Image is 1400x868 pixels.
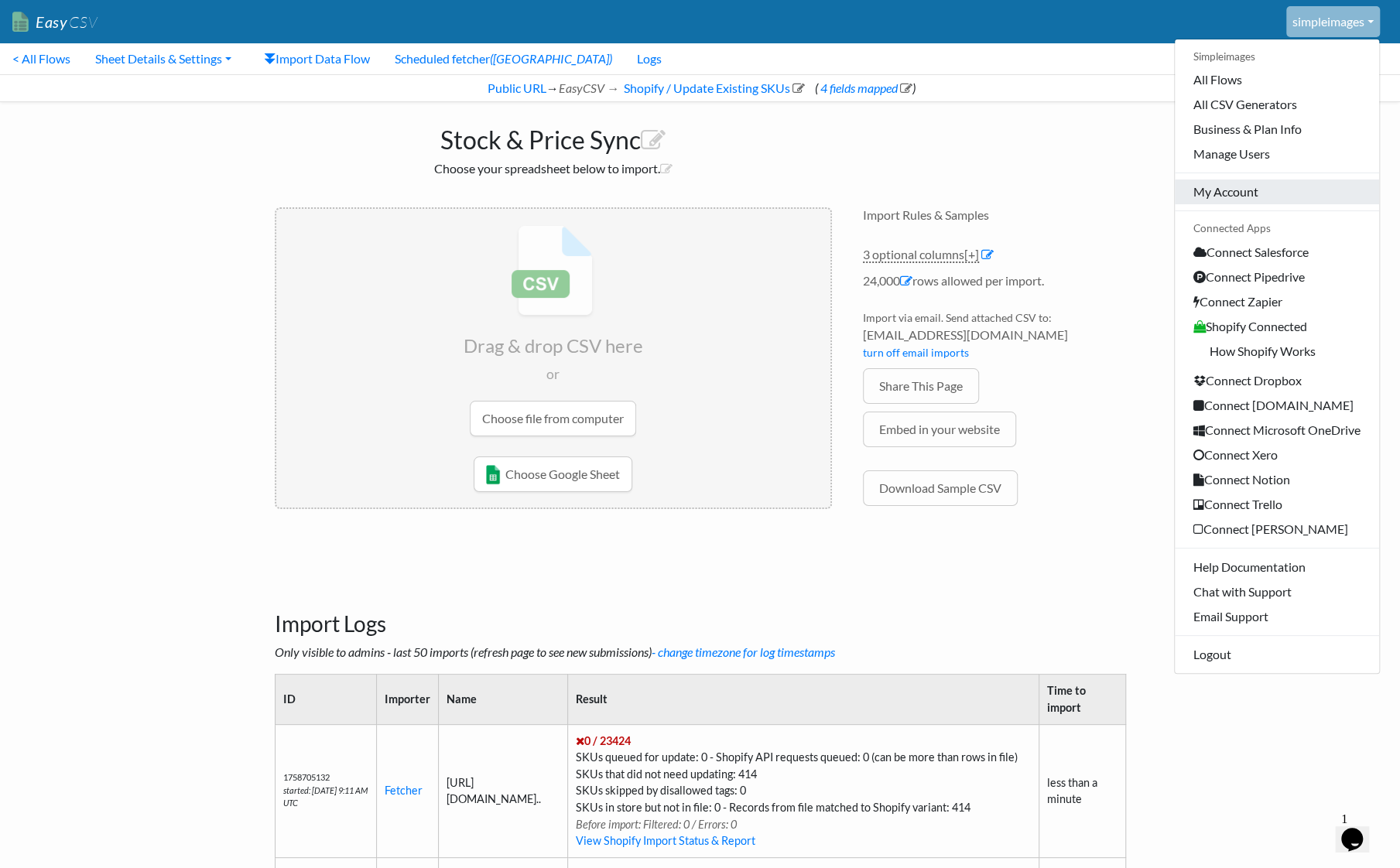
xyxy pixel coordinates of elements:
span: 0 / 23424 [576,734,631,747]
h2: Choose your spreadsheet below to import. [275,161,832,176]
li: 24,000 rows allowed per import. [863,272,1126,298]
a: Email Support [1175,604,1379,629]
a: Embed in your website [863,412,1016,447]
a: All Flows [1175,67,1379,92]
a: Connect Dropbox [1175,368,1379,393]
th: Name [439,675,567,724]
a: Connect Salesforce [1175,240,1379,265]
a: How Shopify Works [1175,339,1379,368]
a: Fetcher [385,784,423,797]
span: ( ) [814,80,915,95]
td: less than a minute [1039,724,1125,857]
li: Import via email. Send attached CSV to: [863,309,1126,368]
a: Connect Notion [1175,467,1379,492]
i: EasyCSV → [559,80,619,95]
div: Connected Apps [1175,217,1379,239]
h4: Import Rules & Samples [863,207,1126,222]
div: Simpleimages [1175,46,1379,67]
th: Time to import [1039,675,1125,724]
th: Importer [377,675,439,724]
a: EasyCSV [12,6,98,38]
a: Connect Microsoft OneDrive [1175,418,1379,443]
iframe: chat widget [1335,806,1385,853]
a: Connect Trello [1175,492,1379,517]
a: Help Documentation [1175,555,1379,579]
a: Sheet Details & Settings [83,43,244,74]
a: Manage Users [1175,142,1379,166]
a: Import Data Flow [252,43,382,74]
h3: Import Logs [275,572,1126,637]
a: 4 fields mapped [817,80,912,95]
a: Connect Pipedrive [1175,265,1379,289]
td: [URL][DOMAIN_NAME].. [439,724,567,857]
a: Business & Plan Info [1175,117,1379,142]
span: [+] [964,247,979,261]
a: Logout [1175,642,1379,667]
a: Connect [PERSON_NAME] [1175,517,1379,542]
a: My Account [1175,179,1379,204]
a: Connect [DOMAIN_NAME] [1175,393,1379,418]
span: Before import: Filtered: 0 / Errors: 0 [576,818,737,831]
a: Connect Zapier [1175,289,1379,314]
a: Scheduled fetcher([GEOGRAPHIC_DATA]) [382,43,625,74]
a: Download Sample CSV [863,470,1018,506]
h1: Stock & Price Sync [275,118,832,155]
span: [EMAIL_ADDRESS][DOMAIN_NAME] [863,326,1126,344]
a: Choose Google Sheet [474,456,632,492]
a: Logs [625,43,674,74]
a: Shopify Connected [1175,314,1379,339]
a: simpleimages [1286,6,1380,37]
div: simpleimages [1174,39,1380,674]
th: Result [567,675,1039,724]
a: Connect Xero [1175,443,1379,467]
a: Chat with Support [1175,579,1379,604]
td: SKUs queued for update: 0 - Shopify API requests queued: 0 (can be more than rows in file) SKUs t... [567,724,1039,857]
th: ID [275,675,377,724]
a: 3 optional columns[+] [863,247,979,263]
i: Only visible to admins - last 50 imports (refresh page to see new submissions) [275,644,835,659]
a: Shopify / Update Existing SKUs [621,80,804,95]
a: View Shopify Import Status & Report [576,834,755,847]
a: Public URL [485,80,546,95]
a: All CSV Generators [1175,92,1379,117]
a: Share This Page [863,368,979,404]
i: started: [DATE] 9:11 AM UTC [283,785,368,808]
i: ([GEOGRAPHIC_DATA]) [490,51,612,66]
a: turn off email imports [863,346,969,359]
span: CSV [67,12,98,32]
td: 1758705132 [275,724,377,857]
a: - change timezone for log timestamps [652,644,835,659]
